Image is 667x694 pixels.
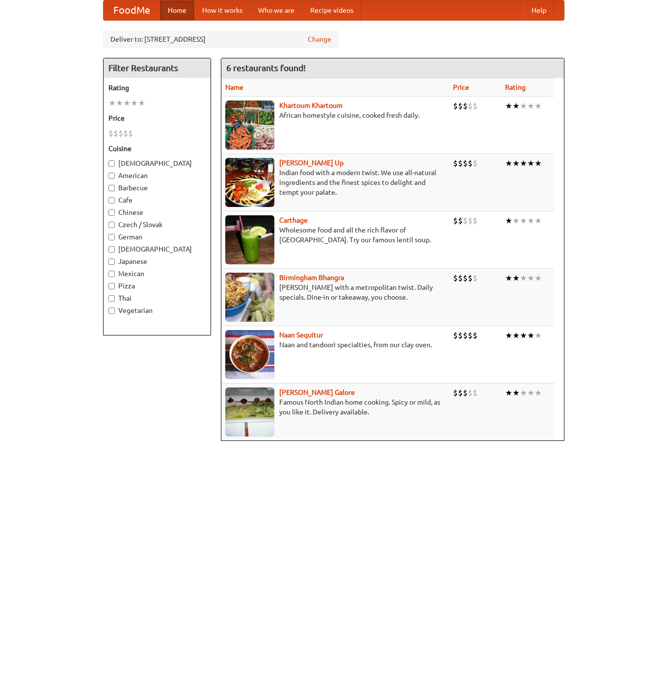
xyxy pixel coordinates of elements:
li: $ [453,158,458,169]
li: $ [453,330,458,341]
li: $ [468,215,473,226]
a: Khartoum Khartoum [279,102,343,109]
img: curryup.jpg [225,158,274,207]
label: Mexican [108,269,206,279]
li: ★ [534,330,542,341]
a: FoodMe [104,0,160,20]
li: ★ [527,273,534,283]
li: $ [458,330,463,341]
li: ★ [520,215,527,226]
li: ★ [505,273,512,283]
input: Vegetarian [108,308,115,314]
li: ★ [534,101,542,111]
li: $ [463,387,468,398]
li: $ [458,101,463,111]
h5: Price [108,113,206,123]
li: $ [473,387,478,398]
li: $ [113,128,118,139]
a: [PERSON_NAME] Galore [279,388,355,396]
li: ★ [131,98,138,108]
a: [PERSON_NAME] Up [279,159,344,167]
li: ★ [520,101,527,111]
div: Deliver to: [STREET_ADDRESS] [103,30,339,48]
li: $ [453,101,458,111]
li: ★ [520,387,527,398]
li: $ [453,387,458,398]
li: ★ [108,98,116,108]
label: Vegetarian [108,306,206,315]
li: $ [128,128,133,139]
a: Price [453,83,469,91]
ng-pluralize: 6 restaurants found! [226,63,306,73]
li: ★ [505,215,512,226]
li: ★ [116,98,123,108]
label: Czech / Slovak [108,220,206,230]
a: Home [160,0,194,20]
li: $ [473,330,478,341]
li: ★ [527,387,534,398]
li: $ [108,128,113,139]
li: ★ [512,158,520,169]
li: ★ [505,387,512,398]
li: ★ [534,387,542,398]
input: [DEMOGRAPHIC_DATA] [108,160,115,167]
li: $ [458,273,463,283]
li: $ [458,387,463,398]
label: Thai [108,293,206,303]
li: $ [473,101,478,111]
img: khartoum.jpg [225,101,274,150]
li: $ [468,387,473,398]
h5: Rating [108,83,206,93]
p: African homestyle cuisine, cooked fresh daily. [225,110,445,120]
label: Chinese [108,207,206,217]
li: ★ [527,215,534,226]
p: Naan and tandoori specialties, from our clay oven. [225,340,445,350]
input: Cafe [108,197,115,204]
li: $ [463,158,468,169]
input: American [108,173,115,179]
li: ★ [534,158,542,169]
li: ★ [512,215,520,226]
a: Birmingham Bhangra [279,274,344,282]
label: Barbecue [108,183,206,193]
input: Japanese [108,258,115,265]
li: ★ [534,215,542,226]
h4: Filter Restaurants [104,58,211,78]
b: Naan Sequitur [279,331,323,339]
img: carthage.jpg [225,215,274,264]
a: Carthage [279,216,308,224]
li: $ [468,158,473,169]
a: Help [524,0,554,20]
a: Who we are [250,0,302,20]
label: Cafe [108,195,206,205]
a: Recipe videos [302,0,361,20]
li: $ [453,215,458,226]
li: ★ [505,158,512,169]
li: $ [468,101,473,111]
a: How it works [194,0,250,20]
input: Czech / Slovak [108,222,115,228]
input: Thai [108,295,115,302]
li: $ [118,128,123,139]
input: German [108,234,115,240]
li: ★ [512,101,520,111]
p: Famous North Indian home cooking. Spicy or mild, as you like it. Delivery available. [225,397,445,417]
li: $ [473,273,478,283]
li: ★ [534,273,542,283]
li: ★ [527,101,534,111]
label: Pizza [108,281,206,291]
p: Wholesome food and all the rich flavor of [GEOGRAPHIC_DATA]. Try our famous lentil soup. [225,225,445,245]
li: $ [458,215,463,226]
li: ★ [512,387,520,398]
label: [DEMOGRAPHIC_DATA] [108,158,206,168]
label: American [108,171,206,180]
li: ★ [512,273,520,283]
input: Chinese [108,209,115,216]
p: Indian food with a modern twist. We use all-natural ingredients and the finest spices to delight ... [225,168,445,197]
li: $ [468,273,473,283]
li: $ [463,330,468,341]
